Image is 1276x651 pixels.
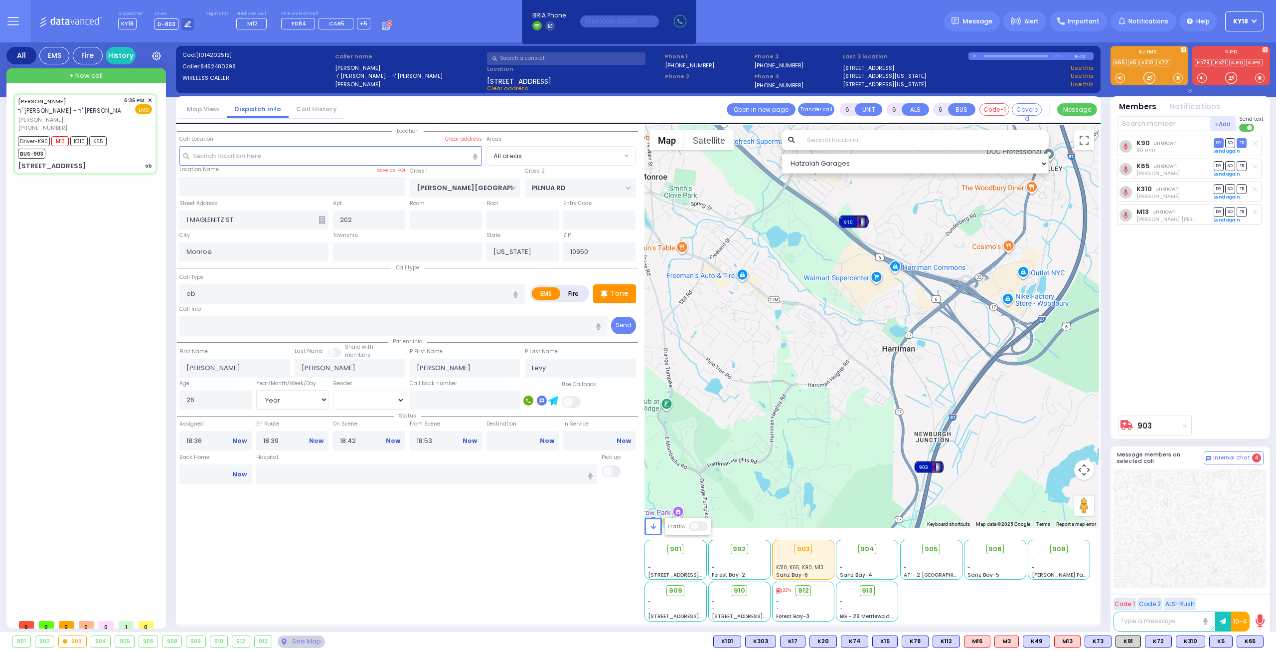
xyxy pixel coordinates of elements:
span: unknown [1153,162,1177,170]
span: 0 [19,621,34,629]
span: 0 [139,621,154,629]
div: Year/Month/Week/Day [256,380,328,388]
button: Transfer call [798,103,834,116]
input: (000)000-00000 [580,15,659,27]
label: Back Home [179,453,252,461]
span: - [712,598,715,605]
span: Important [1068,17,1100,26]
span: [PERSON_NAME] [18,116,121,124]
span: [STREET_ADDRESS][PERSON_NAME] [712,613,806,620]
span: unknown [1153,139,1177,147]
span: Message [962,16,992,26]
button: Send [611,317,636,334]
a: K5 [1128,59,1138,66]
a: [STREET_ADDRESS] [843,64,894,72]
label: Last Name [295,347,323,355]
span: All areas [486,146,636,165]
a: K65 [1136,162,1150,170]
div: ALS [1054,636,1081,648]
span: - [776,605,779,613]
img: comment-alt.png [1206,456,1211,461]
label: Save as POI [377,167,405,174]
div: 908 [162,636,181,647]
input: Search a contact [487,52,645,65]
span: - [967,564,970,571]
p: Tone [611,288,629,299]
label: Gender [333,380,352,388]
div: K15 [872,636,898,648]
span: SO [1225,207,1235,217]
a: Now [386,436,400,445]
span: + New call [69,71,103,81]
label: Location [487,65,661,73]
a: Send again [1214,148,1240,154]
a: Open in new page [727,103,796,116]
label: [PHONE_NUMBER] [665,61,714,69]
div: 910 [839,215,869,229]
button: UNIT [855,103,882,116]
span: members [345,351,370,359]
div: K112 [933,636,960,648]
span: BRIA Phone [532,11,566,20]
label: Call Type [179,273,203,281]
span: [1014202515] [196,51,232,59]
div: 913 [255,636,272,647]
button: Members [1119,101,1156,113]
button: +Add [1210,116,1236,131]
span: All areas [493,151,522,161]
span: [STREET_ADDRESS][PERSON_NAME] [648,613,742,620]
span: All areas [487,147,622,165]
div: BLS [780,636,805,648]
a: Map View [179,104,227,114]
img: Google [647,515,680,528]
span: - [1032,564,1035,571]
span: - [840,598,843,605]
span: Clear address [487,84,528,92]
span: KY18 [118,18,137,29]
span: - [712,556,715,564]
div: K78 [902,636,929,648]
span: BG - 29 Merriewold S. [840,613,896,620]
a: Use this [1071,64,1094,72]
span: 904 [860,544,874,554]
label: KJFD [1192,49,1270,56]
span: 6:36 PM [124,97,145,104]
label: On Scene [333,420,405,428]
span: SO [1225,138,1235,148]
a: Open this area in Google Maps (opens a new window) [647,515,680,528]
span: - [712,605,715,613]
input: Search location [800,130,1049,150]
label: Cad: [182,51,331,59]
span: ✕ [148,96,152,105]
a: Use this [1071,72,1094,80]
button: Show street map [649,130,684,150]
a: K90 [1136,139,1150,147]
label: From Scene [410,420,482,428]
div: 903 [59,636,86,647]
div: BLS [1145,636,1172,648]
span: - [840,564,843,571]
span: 0 [59,621,74,629]
label: Use Callback [562,381,596,389]
a: [STREET_ADDRESS][US_STATE] [843,72,926,80]
span: AT - 2 [GEOGRAPHIC_DATA] [904,571,977,579]
a: Now [463,436,477,445]
a: 903 [1137,422,1152,430]
span: CAR5 [329,19,344,27]
span: ר' [PERSON_NAME] - ר' [PERSON_NAME] [18,106,132,115]
span: KY18 [1233,17,1248,26]
div: BLS [902,636,929,648]
span: Phone 3 [754,52,840,61]
button: Code-1 [979,103,1009,116]
span: Sanz Bay-5 [967,571,999,579]
label: Call Location [179,135,213,143]
span: BUS-903 [18,149,45,159]
button: Toggle fullscreen view [1074,130,1094,150]
span: 0 [79,621,94,629]
label: EMS [532,287,561,300]
button: Drag Pegman onto the map to open Street View [1074,496,1094,516]
span: Phone 1 [665,52,751,61]
gmp-advanced-marker: 910 [846,215,861,229]
label: [PHONE_NUMBER] [754,81,803,89]
input: Search hospital [256,464,598,483]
